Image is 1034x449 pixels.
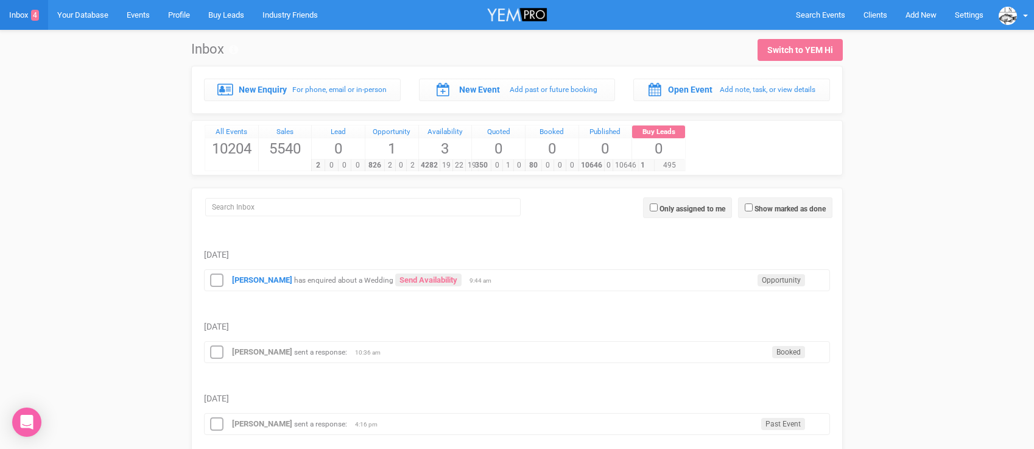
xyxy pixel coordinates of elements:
span: 1 [502,160,514,171]
span: 80 [525,160,542,171]
input: Search Inbox [205,198,521,216]
span: 826 [365,160,385,171]
span: 3 [419,138,472,159]
span: 0 [554,160,566,171]
img: data [999,7,1017,25]
span: 0 [395,160,407,171]
a: [PERSON_NAME] [232,419,292,428]
span: 0 [312,138,365,159]
span: Opportunity [758,274,805,286]
a: Opportunity [365,126,418,139]
span: 19 [440,160,453,171]
span: 2 [384,160,396,171]
a: New Event Add past or future booking [419,79,616,101]
span: Past Event [761,418,805,430]
span: 0 [566,160,579,171]
span: Add New [906,10,937,19]
span: 1 [631,160,654,171]
small: has enquired about a Wedding [294,276,393,285]
label: New Event [459,83,500,96]
h5: [DATE] [204,322,830,331]
span: 4 [31,10,39,21]
a: New Enquiry For phone, email or in-person [204,79,401,101]
a: Booked [526,126,579,139]
span: Booked [772,346,805,358]
span: 19 [465,160,479,171]
small: For phone, email or in-person [292,85,387,94]
span: Search Events [796,10,845,19]
a: Open Event Add note, task, or view details [633,79,830,101]
a: Buy Leads [632,126,685,139]
a: All Events [205,126,258,139]
a: Switch to YEM Hi [758,39,843,61]
span: 0 [325,160,339,171]
h5: [DATE] [204,394,830,403]
span: 0 [632,138,685,159]
span: 10204 [205,138,258,159]
span: 1 [365,138,418,159]
a: [PERSON_NAME] [232,275,292,285]
span: 2 [311,160,325,171]
span: 10646 [579,160,605,171]
label: New Enquiry [239,83,287,96]
label: Only assigned to me [659,203,725,214]
span: 0 [351,160,365,171]
span: 350 [471,160,491,171]
span: 10:36 am [355,348,385,357]
span: 495 [654,160,685,171]
a: Availability [419,126,472,139]
span: 4:16 pm [355,420,385,429]
div: Open Intercom Messenger [12,408,41,437]
label: Show marked as done [754,203,826,214]
small: sent a response: [294,348,347,356]
div: Switch to YEM Hi [767,44,833,56]
small: Add note, task, or view details [720,85,815,94]
h1: Inbox [191,42,238,57]
span: 9:44 am [470,277,500,285]
span: 5540 [259,138,312,159]
a: Lead [312,126,365,139]
a: [PERSON_NAME] [232,347,292,356]
span: Clients [863,10,887,19]
h5: [DATE] [204,250,830,260]
span: 22 [452,160,466,171]
a: Sales [259,126,312,139]
span: 0 [472,138,525,159]
span: 0 [491,160,502,171]
span: 0 [526,138,579,159]
span: 0 [541,160,554,171]
span: 10646 [613,160,639,171]
span: 0 [513,160,525,171]
small: sent a response: [294,420,347,428]
span: 4282 [418,160,440,171]
span: 0 [338,160,352,171]
a: Send Availability [395,274,462,286]
label: Open Event [668,83,712,96]
small: Add past or future booking [510,85,597,94]
span: 0 [604,160,613,171]
a: Quoted [472,126,525,139]
a: Published [579,126,632,139]
span: 0 [579,138,632,159]
span: 2 [406,160,418,171]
